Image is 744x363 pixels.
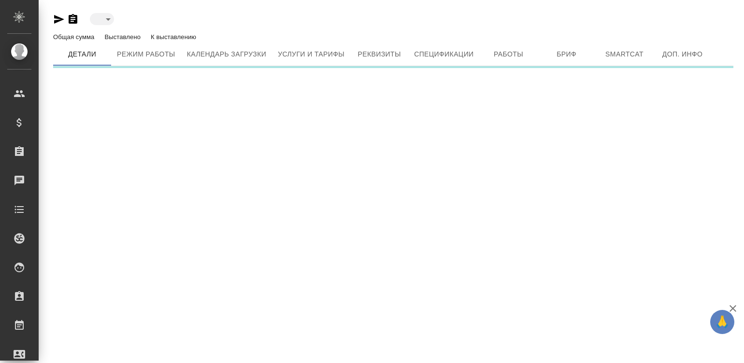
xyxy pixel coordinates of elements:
[710,310,734,334] button: 🙏
[601,48,648,60] span: Smartcat
[59,48,105,60] span: Детали
[53,14,65,25] button: Скопировать ссылку для ЯМессенджера
[67,14,79,25] button: Скопировать ссылку
[544,48,590,60] span: Бриф
[187,48,267,60] span: Календарь загрузки
[90,13,114,25] div: ​
[414,48,473,60] span: Спецификации
[659,48,706,60] span: Доп. инфо
[486,48,532,60] span: Работы
[356,48,402,60] span: Реквизиты
[151,33,199,41] p: К выставлению
[53,33,97,41] p: Общая сумма
[117,48,175,60] span: Режим работы
[714,312,730,332] span: 🙏
[278,48,344,60] span: Услуги и тарифы
[104,33,143,41] p: Выставлено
